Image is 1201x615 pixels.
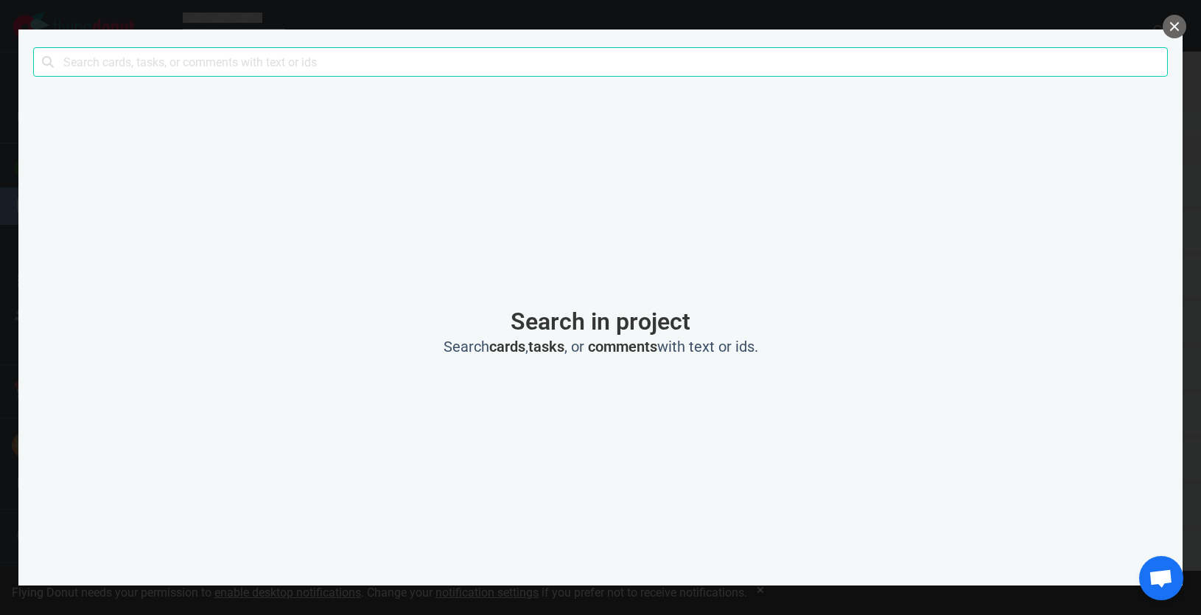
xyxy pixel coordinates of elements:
[105,338,1096,356] h2: Search , , or with text or ids.
[33,47,1168,77] input: Search cards, tasks, or comments with text or ids
[105,308,1096,335] h1: Search in project
[588,338,657,355] strong: comments
[1163,15,1186,38] button: close
[528,338,564,355] strong: tasks
[1139,556,1183,600] div: Open chat
[489,338,525,355] strong: cards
